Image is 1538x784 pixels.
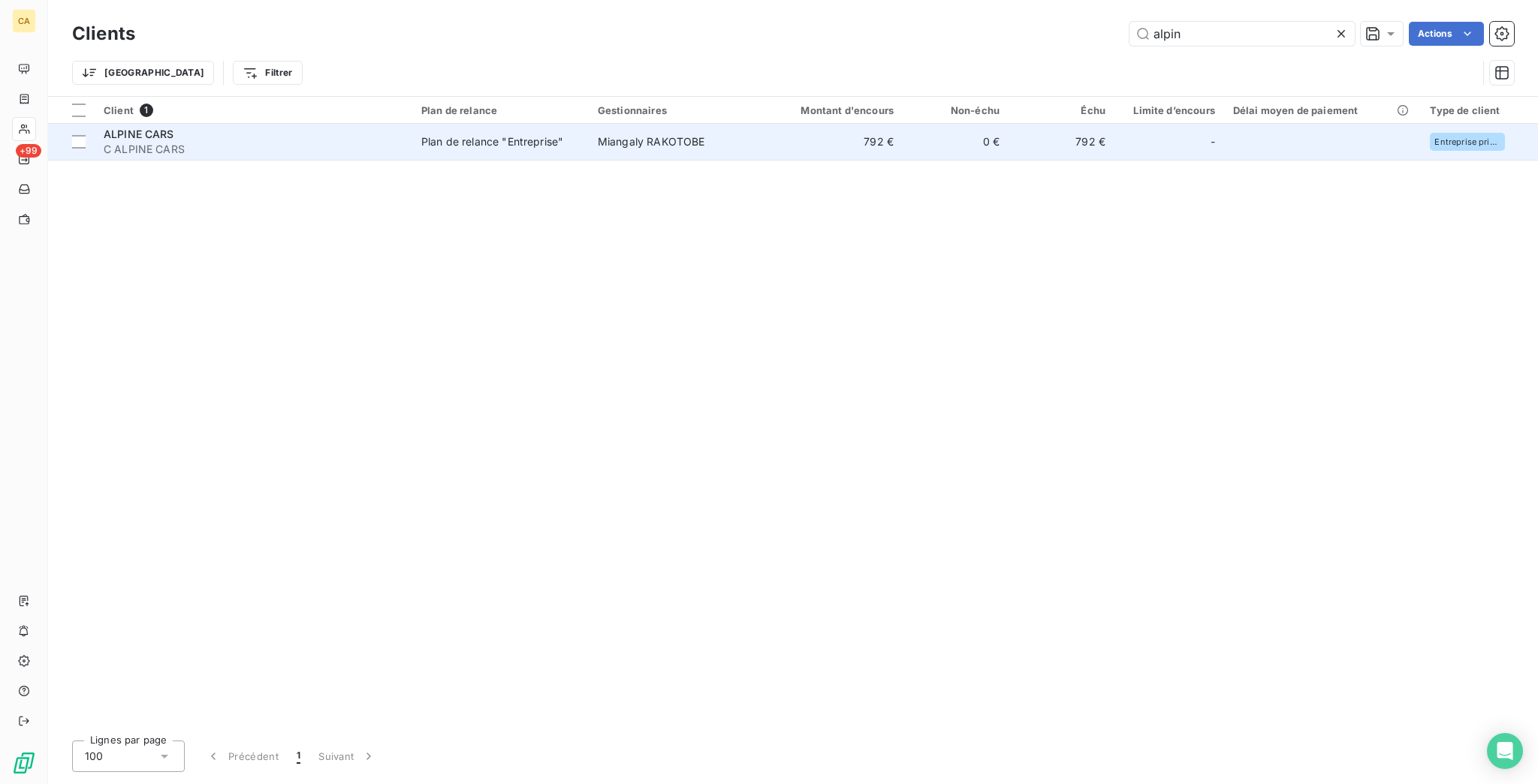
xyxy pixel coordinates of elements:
div: Limite d’encours [1123,104,1215,116]
span: ALPINE CARS [104,128,174,140]
div: Délai moyen de paiement [1233,104,1413,116]
div: Open Intercom Messenger [1487,733,1523,769]
div: Plan de relance "Entreprise" [421,134,563,149]
button: 1 [288,740,309,772]
td: 792 € [1009,124,1114,160]
span: - [1211,134,1215,149]
div: CA [12,9,36,33]
button: Suivant [309,740,385,772]
td: 0 € [903,124,1009,160]
button: Actions [1409,22,1484,46]
span: 1 [297,749,300,764]
span: Client [104,104,134,116]
div: Échu [1018,104,1105,116]
div: Montant d'encours [770,104,894,116]
div: Gestionnaires [598,104,752,116]
button: Précédent [197,740,288,772]
button: Filtrer [233,61,302,85]
input: Rechercher [1129,22,1355,46]
h3: Clients [72,20,135,47]
td: 792 € [761,124,903,160]
div: Plan de relance [421,104,580,116]
span: +99 [16,144,41,158]
span: 100 [85,749,103,764]
span: Entreprise privée [1434,137,1500,146]
span: Miangaly RAKOTOBE [598,135,705,148]
span: 1 [140,104,153,117]
img: Logo LeanPay [12,751,36,775]
div: Non-échu [912,104,1000,116]
div: Type de client [1430,104,1529,116]
button: [GEOGRAPHIC_DATA] [72,61,214,85]
span: C ALPINE CARS [104,142,403,157]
